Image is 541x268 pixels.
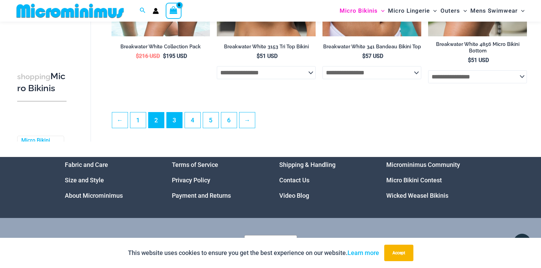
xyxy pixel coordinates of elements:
a: Payment and Returns [172,192,231,199]
a: Shipping & Handling [279,161,336,168]
a: Wicked Weasel Bikinis [386,192,448,199]
a: View Shopping Cart, empty [166,3,181,19]
a: Microminimus Community [386,161,460,168]
a: Micro BikinisMenu ToggleMenu Toggle [338,2,386,20]
a: Breakwater White 3153 Tri Top Bikini [217,44,316,52]
a: Contact Us [279,176,309,184]
bdi: 51 USD [468,57,489,63]
a: About Microminimus [65,192,123,199]
span: Page 2 [149,112,164,128]
a: Learn more [348,249,379,256]
nav: Product Pagination [111,112,527,132]
a: Micro LingerieMenu ToggleMenu Toggle [386,2,438,20]
a: Mens SwimwearMenu ToggleMenu Toggle [469,2,526,20]
a: OutersMenu ToggleMenu Toggle [439,2,469,20]
span: Menu Toggle [378,2,385,20]
nav: Menu [279,157,369,203]
span: Micro Lingerie [388,2,430,20]
aside: Footer Widget 3 [279,157,369,203]
span: Micro Bikinis [340,2,378,20]
bdi: 57 USD [362,53,383,59]
a: Video Blog [279,192,309,199]
a: Breakwater White 4856 Micro Bikini Bottom [428,41,527,57]
a: → [239,112,255,128]
a: Terms of Service [172,161,218,168]
a: Page 6 [221,112,237,128]
a: Breakwater White 341 Bandeau Bikini Top [322,44,421,52]
h2: Breakwater White 3153 Tri Top Bikini [217,44,316,50]
aside: Footer Widget 4 [386,157,477,203]
nav: Menu [65,157,155,203]
a: Micro Bikini Contest [386,176,442,184]
span: Menu Toggle [430,2,437,20]
a: Breakwater White Collection Pack [111,44,210,52]
span: $ [257,53,260,59]
nav: Menu [172,157,262,203]
aside: Footer Widget 2 [172,157,262,203]
a: Page 3 [167,112,182,128]
a: Page 1 [130,112,146,128]
a: Account icon link [153,8,159,14]
a: Size and Style [65,176,104,184]
bdi: 51 USD [257,53,278,59]
bdi: 195 USD [163,53,187,59]
a: Search icon link [140,7,146,15]
span: shopping [17,72,50,81]
a: Page 4 [185,112,200,128]
a: ← [112,112,128,128]
p: This website uses cookies to ensure you get the best experience on our website. [128,248,379,258]
span: Mens Swimwear [470,2,518,20]
a: Privacy Policy [172,176,210,184]
img: MM SHOP LOGO FLAT [14,3,127,19]
span: $ [362,53,365,59]
span: $ [468,57,471,63]
aside: Footer Widget 1 [65,157,155,203]
nav: Site Navigation [337,1,527,21]
span: Outers [440,2,460,20]
span: Menu Toggle [460,2,467,20]
span: $ [136,53,139,59]
h2: Breakwater White 341 Bandeau Bikini Top [322,44,421,50]
bdi: 216 USD [136,53,160,59]
a: Fabric and Care [65,161,108,168]
h2: Breakwater White Collection Pack [111,44,210,50]
nav: Menu [386,157,477,203]
span: $ [163,53,166,59]
a: Page 5 [203,112,219,128]
a: Micro Bikini Tops [21,137,59,151]
button: Accept [384,245,413,261]
h3: Micro Bikinis [17,71,67,94]
h2: Breakwater White 4856 Micro Bikini Bottom [428,41,527,54]
span: Menu Toggle [518,2,525,20]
